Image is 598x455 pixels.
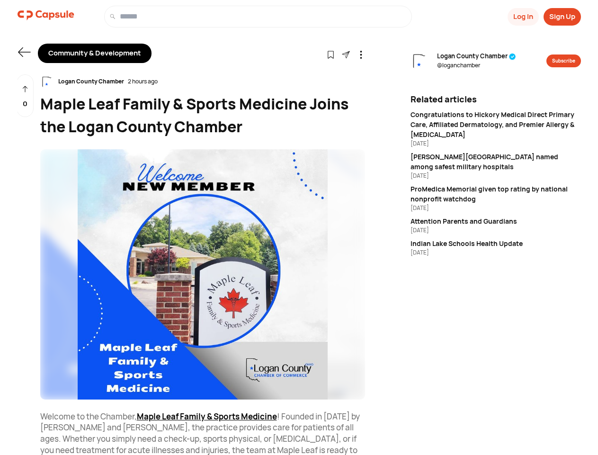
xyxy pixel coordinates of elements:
p: 0 [23,99,27,109]
div: [DATE] [411,204,581,212]
div: [DATE] [411,172,581,180]
div: Indian Lake Schools Health Update [411,238,581,248]
div: [DATE] [411,139,581,148]
div: Attention Parents and Guardians [411,216,581,226]
div: 2 hours ago [128,77,158,86]
div: [DATE] [411,248,581,257]
button: Subscribe [546,55,581,67]
img: resizeImage [40,149,365,400]
div: Related articles [411,93,581,106]
button: Log In [508,8,539,26]
a: logo [18,6,74,27]
div: Community & Development [38,44,152,63]
div: Maple Leaf Family & Sports Medicine Joins the Logan County Chamber [40,92,365,138]
a: Maple Leaf Family & Sports Medicine [137,411,277,422]
div: Logan County Chamber [54,77,128,86]
div: [PERSON_NAME][GEOGRAPHIC_DATA] named among safest military hospitals [411,152,581,172]
button: Sign Up [544,8,581,26]
div: ProMedica Memorial given top rating by national nonprofit watchdog [411,184,581,204]
span: Logan County Chamber [437,52,516,61]
img: logo [18,6,74,25]
img: resizeImage [411,51,429,80]
img: tick [509,53,516,60]
div: [DATE] [411,226,581,235]
img: resizeImage [40,74,54,96]
div: Congratulations to Hickory Medical Direct Primary Care, Affiliated Dermatology, and Premier Aller... [411,109,581,139]
span: @ loganchamber [437,61,516,70]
